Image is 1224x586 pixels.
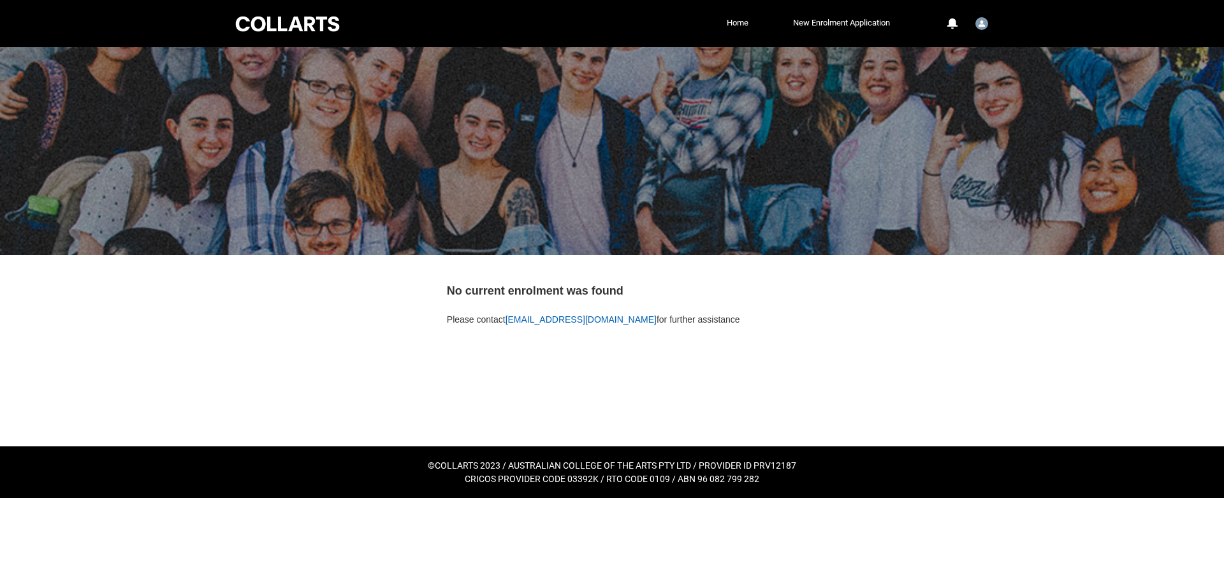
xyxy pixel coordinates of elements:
[447,314,740,325] span: Please contact for further assistance
[972,12,991,33] button: User Profile Student.bcoulso.20230519
[790,13,893,33] a: New Enrolment Application
[447,284,623,297] span: No current enrolment was found
[975,17,988,30] img: Student.bcoulso.20230519
[724,13,752,33] a: Home
[506,314,657,325] a: [EMAIL_ADDRESS][DOMAIN_NAME]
